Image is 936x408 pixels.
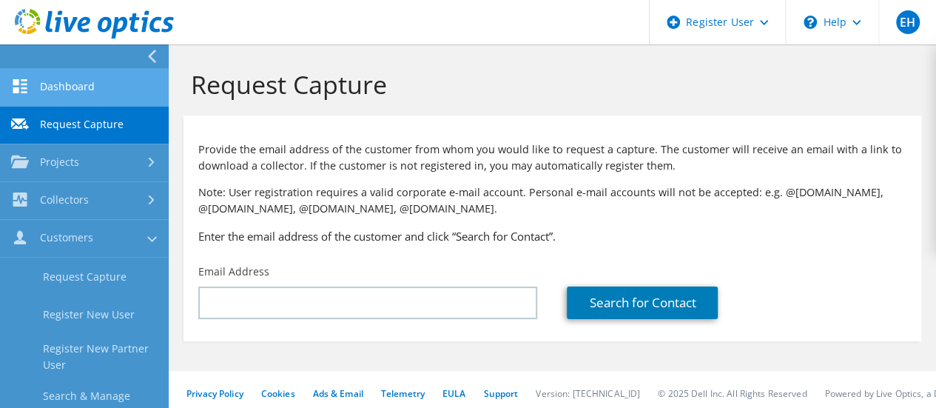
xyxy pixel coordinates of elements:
[313,387,363,400] a: Ads & Email
[483,387,518,400] a: Support
[804,16,817,29] svg: \n
[198,184,906,217] p: Note: User registration requires a valid corporate e-mail account. Personal e-mail accounts will ...
[198,228,906,244] h3: Enter the email address of the customer and click “Search for Contact”.
[567,287,718,319] a: Search for Contact
[896,10,920,34] span: EH
[658,387,807,400] li: © 2025 Dell Inc. All Rights Reserved
[198,264,269,279] label: Email Address
[198,141,906,174] p: Provide the email address of the customer from whom you would like to request a capture. The cust...
[442,387,465,400] a: EULA
[381,387,425,400] a: Telemetry
[186,387,243,400] a: Privacy Policy
[191,69,906,100] h1: Request Capture
[536,387,640,400] li: Version: [TECHNICAL_ID]
[261,387,295,400] a: Cookies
